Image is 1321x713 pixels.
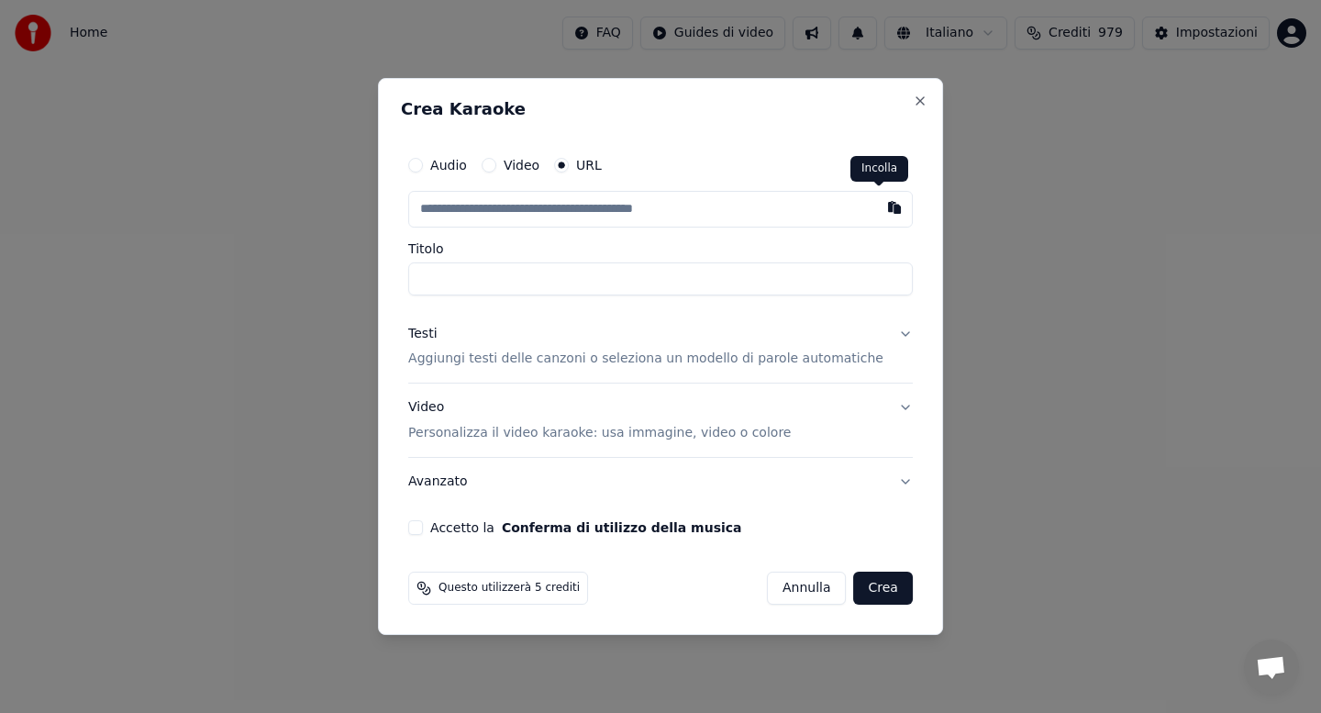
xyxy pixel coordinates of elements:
p: Aggiungi testi delle canzoni o seleziona un modello di parole automatiche [408,351,883,369]
label: URL [576,159,602,172]
h2: Crea Karaoke [401,101,920,117]
button: Crea [854,572,913,605]
div: Testi [408,325,437,343]
label: Audio [430,159,467,172]
button: Accetto la [502,521,742,534]
button: VideoPersonalizza il video karaoke: usa immagine, video o colore [408,384,913,458]
label: Video [504,159,539,172]
label: Titolo [408,242,913,255]
span: Questo utilizzerà 5 crediti [438,581,580,596]
button: Avanzato [408,458,913,506]
p: Personalizza il video karaoke: usa immagine, video o colore [408,424,791,442]
button: Annulla [767,572,847,605]
label: Accetto la [430,521,741,534]
button: TestiAggiungi testi delle canzoni o seleziona un modello di parole automatiche [408,310,913,384]
div: Video [408,399,791,443]
div: Incolla [850,156,908,182]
